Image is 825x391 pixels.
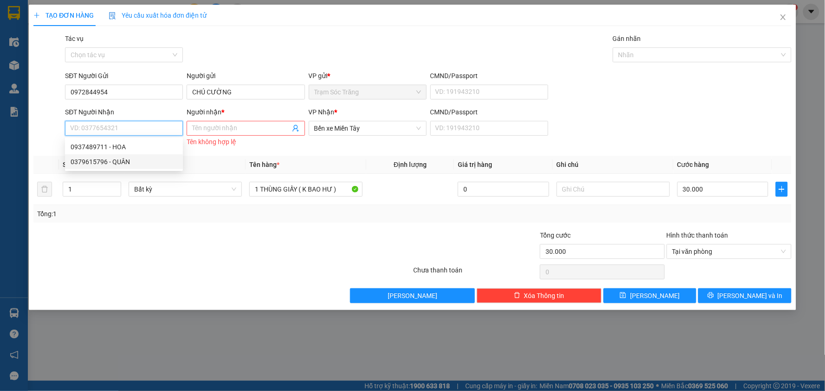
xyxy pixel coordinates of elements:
span: Trạm Sóc Trăng [314,85,421,99]
th: Ghi chú [553,156,674,174]
div: Người gửi [187,71,305,81]
span: TẠO ĐƠN HÀNG [33,12,94,19]
span: printer [708,292,714,299]
span: Bến xe Miền Tây [314,121,421,135]
div: SĐT Người Gửi [65,71,183,81]
div: SĐT Người Nhận [65,107,183,117]
span: user-add [292,125,299,132]
div: Chưa thanh toán [412,265,539,281]
span: Tên hàng [249,161,279,168]
span: plus [33,12,40,19]
img: icon [109,12,116,20]
button: [PERSON_NAME] [350,288,475,303]
input: VD: Bàn, Ghế [249,182,363,197]
div: Tên không hợp lệ [187,137,305,147]
span: Giá trị hàng [458,161,492,168]
button: delete [37,182,52,197]
button: Close [770,5,796,31]
div: 0937489711 - HOA [65,139,183,154]
span: plus [776,186,787,193]
span: Bất kỳ [134,182,236,196]
button: printer[PERSON_NAME] và In [698,288,792,303]
div: VP gửi [309,71,427,81]
span: Xóa Thông tin [524,291,565,301]
span: SL [63,161,70,168]
button: plus [776,182,787,197]
span: Yêu cầu xuất hóa đơn điện tử [109,12,207,19]
strong: XE KHÁCH MỸ DUYÊN [83,9,179,19]
label: Gán nhãn [613,35,641,42]
div: CMND/Passport [430,107,548,117]
span: Cước hàng [677,161,709,168]
div: 0379615796 - QUÂN [65,154,183,169]
div: Tổng: 1 [37,209,318,219]
div: 0379615796 - QUÂN [71,157,177,167]
span: Trạm Sóc Trăng [10,58,101,92]
div: CMND/Passport [430,71,548,81]
span: VP Nhận [309,108,335,116]
strong: PHIẾU GỬI HÀNG [93,32,168,42]
button: save[PERSON_NAME] [604,288,697,303]
span: [PERSON_NAME] và In [718,291,783,301]
label: Hình thức thanh toán [667,232,728,239]
div: 0937489711 - HOA [71,142,177,152]
input: Ghi Chú [557,182,670,197]
label: Tác vụ [65,35,84,42]
span: delete [514,292,520,299]
div: Người nhận [187,107,305,117]
span: [PERSON_NAME] [388,291,437,301]
span: close [780,13,787,21]
span: save [620,292,626,299]
span: [PERSON_NAME] [630,291,680,301]
span: TP.HCM -SÓC TRĂNG [95,23,160,30]
input: 0 [458,182,549,197]
span: Tổng cước [540,232,571,239]
span: Gửi: [10,58,101,92]
button: deleteXóa Thông tin [477,288,602,303]
span: Tại văn phòng [672,245,786,258]
span: Định lượng [394,161,427,168]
